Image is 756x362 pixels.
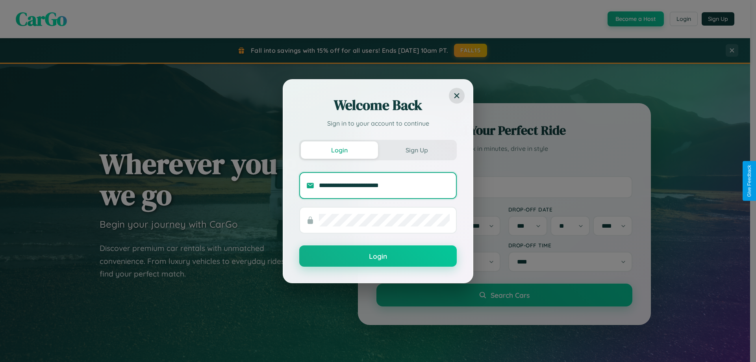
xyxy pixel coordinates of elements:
[301,141,378,159] button: Login
[299,245,457,267] button: Login
[299,119,457,128] p: Sign in to your account to continue
[747,165,752,197] div: Give Feedback
[299,96,457,115] h2: Welcome Back
[378,141,455,159] button: Sign Up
